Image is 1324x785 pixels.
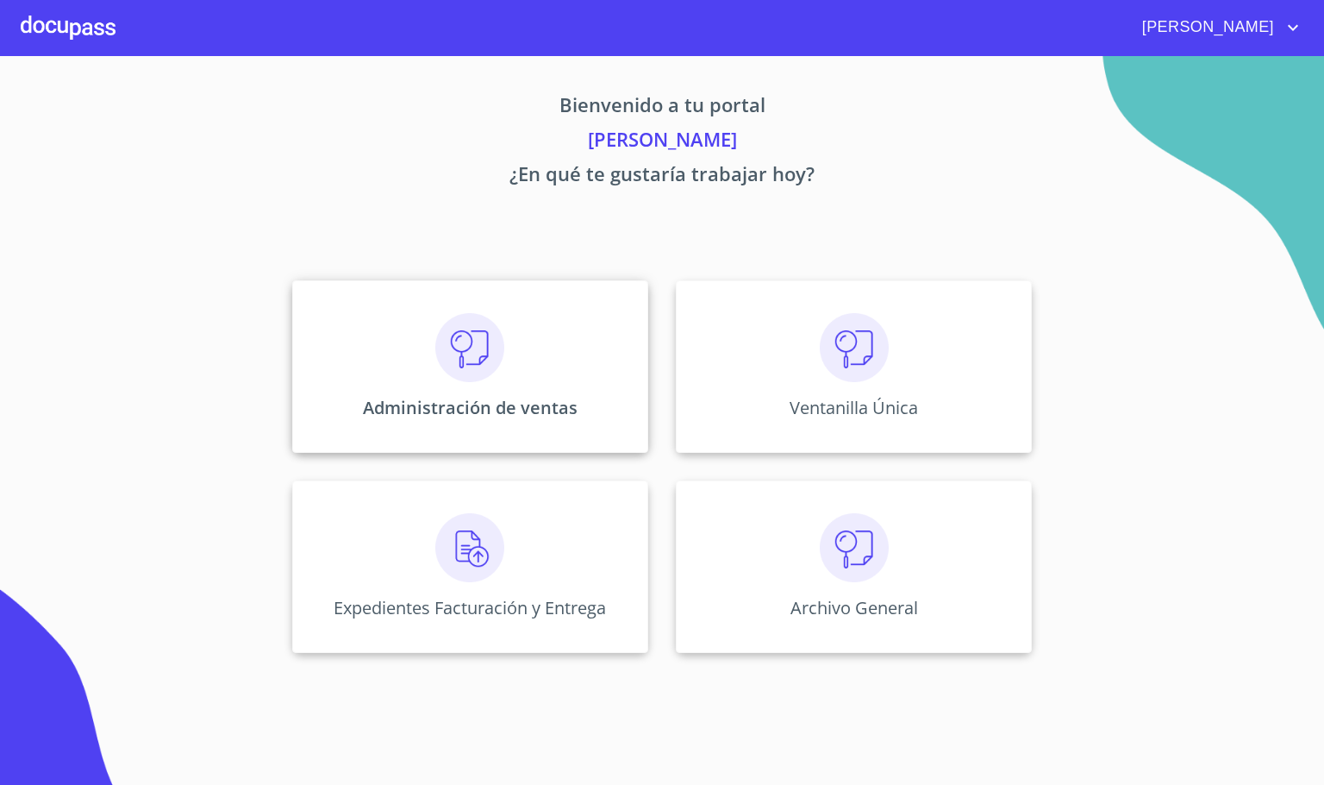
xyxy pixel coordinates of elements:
span: [PERSON_NAME] [1129,14,1283,41]
p: Expedientes Facturación y Entrega [334,596,606,619]
img: consulta.png [435,313,504,382]
p: [PERSON_NAME] [131,125,1193,160]
p: Bienvenido a tu portal [131,91,1193,125]
p: Administración de ventas [363,396,578,419]
p: Ventanilla Única [790,396,918,419]
img: carga.png [435,513,504,582]
p: ¿En qué te gustaría trabajar hoy? [131,160,1193,194]
p: Archivo General [790,596,918,619]
img: consulta.png [820,513,889,582]
img: consulta.png [820,313,889,382]
button: account of current user [1129,14,1303,41]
